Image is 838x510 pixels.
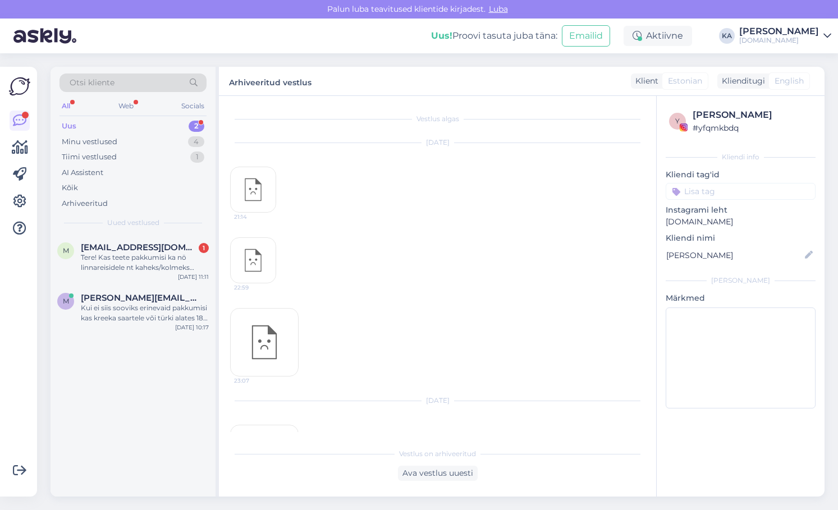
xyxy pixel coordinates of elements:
div: All [59,99,72,113]
p: Märkmed [666,292,816,304]
div: [PERSON_NAME] [739,27,819,36]
span: 22:59 [234,283,276,292]
img: attachment [231,238,276,283]
div: Aktiivne [624,26,692,46]
span: 23:07 [234,376,276,385]
button: Emailid [562,25,610,47]
div: Tere! Kas teete pakkumisi ka nö linnareisidele nt kaheks/kolmeks ööks? (mitte [GEOGRAPHIC_DATA] e... [81,252,209,273]
span: Estonian [668,75,702,87]
div: AI Assistent [62,167,103,178]
div: 1 [199,243,209,253]
div: [PERSON_NAME] [666,275,816,286]
div: Kliendi info [666,152,816,162]
img: Askly Logo [9,76,30,97]
a: [PERSON_NAME][DOMAIN_NAME] [739,27,831,45]
span: y [675,117,680,125]
div: Web [116,99,136,113]
img: attachment [231,167,276,212]
div: Ava vestlus uuesti [398,466,478,481]
p: Kliendi tag'id [666,169,816,181]
span: m [63,246,69,255]
span: Vestlus on arhiveeritud [399,449,476,459]
div: Klient [631,75,658,87]
span: Luba [486,4,511,14]
div: Proovi tasuta juba täna: [431,29,557,43]
div: [PERSON_NAME] [693,108,812,122]
span: marge.postkast@gmail.com [81,293,198,303]
span: Otsi kliente [70,77,115,89]
div: 4 [188,136,204,148]
b: Uus! [431,30,452,41]
p: [DOMAIN_NAME] [666,216,816,228]
span: m [63,297,69,305]
span: English [775,75,804,87]
div: Kõik [62,182,78,194]
div: [DATE] [230,396,645,406]
div: [DATE] 10:17 [175,323,209,332]
div: Tiimi vestlused [62,151,117,163]
input: Lisa nimi [666,249,803,261]
div: Vestlus algas [230,114,645,124]
div: 2 [189,121,204,132]
div: Arhiveeritud [62,198,108,209]
span: mirellzupsman@gmail.com [81,242,198,252]
span: Uued vestlused [107,218,159,228]
div: Minu vestlused [62,136,117,148]
div: Uus [62,121,76,132]
div: Klienditugi [717,75,765,87]
p: Instagrami leht [666,204,816,216]
div: KA [719,28,735,44]
input: Lisa tag [666,183,816,200]
div: [DATE] 11:11 [178,273,209,281]
div: Kui ei siis sooviks erinevaid pakkumisi kas kreeka saartele või türki alates 18-19.10 kolmele [PE... [81,303,209,323]
div: # yfqmkbdq [693,122,812,134]
div: [DATE] [230,137,645,148]
div: [DOMAIN_NAME] [739,36,819,45]
div: Socials [179,99,207,113]
div: 1 [190,151,204,163]
label: Arhiveeritud vestlus [229,73,312,89]
span: 21:14 [234,213,276,221]
p: Kliendi nimi [666,232,816,244]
